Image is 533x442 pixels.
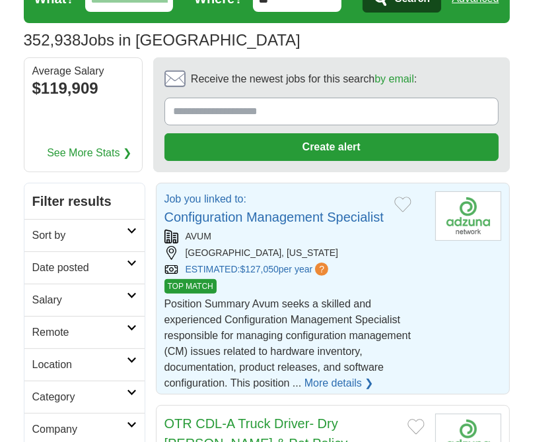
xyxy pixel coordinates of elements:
div: [GEOGRAPHIC_DATA], [US_STATE] [164,246,425,260]
div: $119,909 [32,77,134,100]
button: Add to favorite jobs [408,419,425,435]
h2: Company [32,422,127,437]
img: Company logo [435,191,501,241]
h2: Filter results [24,183,145,219]
h1: Jobs in [GEOGRAPHIC_DATA] [24,31,301,49]
a: Remote [24,316,145,348]
a: See More Stats ❯ [47,145,131,161]
span: Position Summary Avum seeks a skilled and experienced Configuration Management Specialist respons... [164,298,411,389]
div: AVUM [164,230,425,243]
a: Configuration Management Specialist [164,210,384,224]
span: ? [315,263,328,276]
a: Sort by [24,219,145,251]
button: Create alert [164,133,499,161]
button: Add to favorite jobs [394,197,411,212]
span: Receive the newest jobs for this search : [191,71,417,87]
h2: Sort by [32,228,127,243]
div: Average Salary [32,66,134,77]
span: TOP MATCH [164,279,217,294]
span: $127,050 [240,264,278,274]
a: Salary [24,284,145,316]
h2: Location [32,357,127,373]
h2: Date posted [32,260,127,276]
a: by email [374,73,414,84]
a: Location [24,348,145,381]
a: ESTIMATED:$127,050per year? [186,263,332,276]
a: Category [24,381,145,413]
h2: Category [32,389,127,405]
h2: Remote [32,325,127,340]
a: More details ❯ [304,375,374,391]
p: Job you linked to: [164,191,384,207]
span: 352,938 [24,28,81,52]
h2: Salary [32,292,127,308]
a: Date posted [24,251,145,284]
